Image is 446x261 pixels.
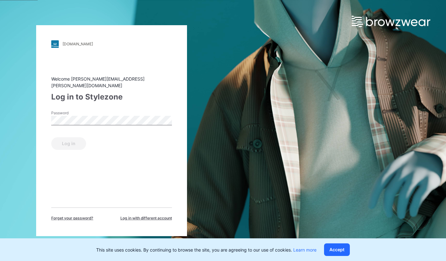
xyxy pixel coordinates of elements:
span: Log in with different account [120,215,172,221]
div: Welcome [PERSON_NAME][EMAIL_ADDRESS][PERSON_NAME][DOMAIN_NAME] [51,76,172,89]
span: Forget your password? [51,215,93,221]
div: [DOMAIN_NAME] [63,42,93,46]
a: [DOMAIN_NAME] [51,40,172,48]
a: Learn more [293,247,317,252]
p: This site uses cookies. By continuing to browse the site, you are agreeing to our use of cookies. [96,247,317,253]
img: stylezone-logo.562084cfcfab977791bfbf7441f1a819.svg [51,40,59,48]
label: Password [51,110,95,116]
div: Log in to Stylezone [51,91,172,103]
img: browzwear-logo.e42bd6dac1945053ebaf764b6aa21510.svg [352,16,430,27]
button: Accept [324,243,350,256]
